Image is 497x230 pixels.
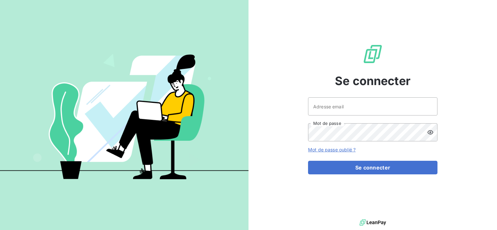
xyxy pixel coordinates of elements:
[362,44,383,64] img: Logo LeanPay
[308,161,437,174] button: Se connecter
[308,147,356,152] a: Mot de passe oublié ?
[308,97,437,115] input: placeholder
[359,218,386,227] img: logo
[335,72,411,90] span: Se connecter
